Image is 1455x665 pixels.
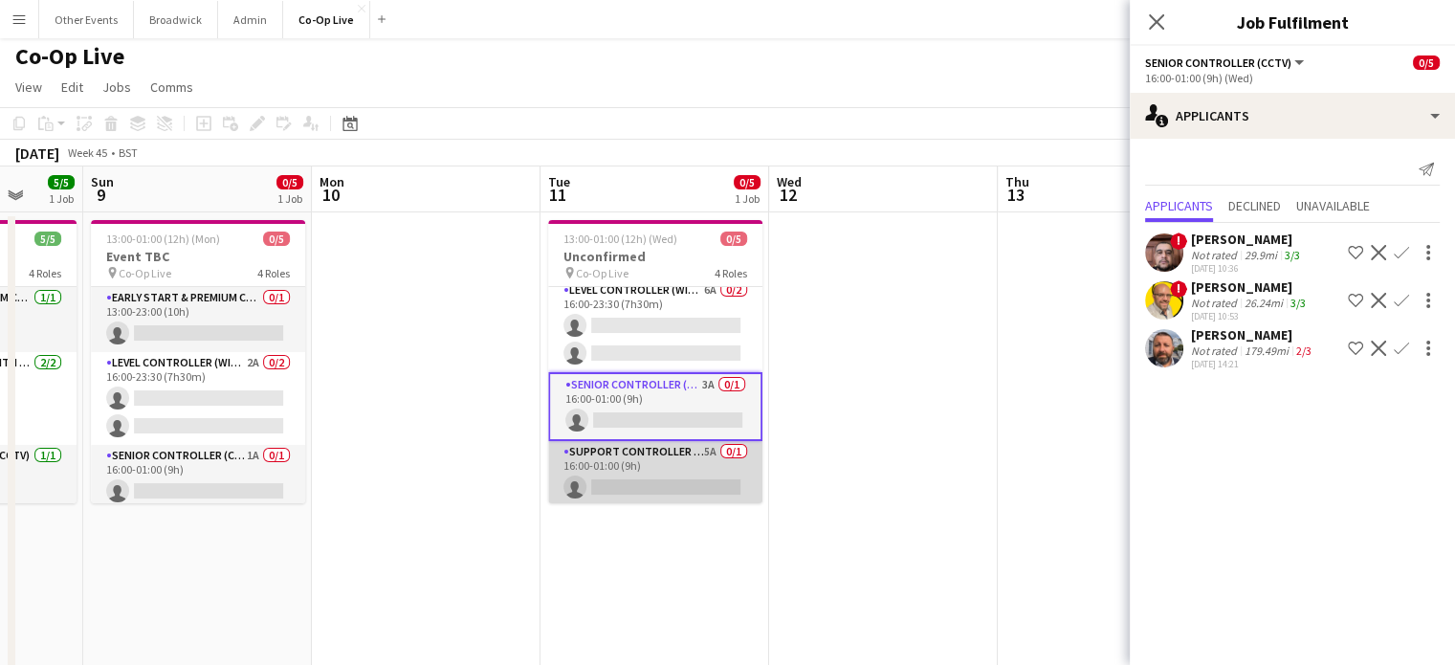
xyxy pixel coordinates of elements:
[29,266,61,280] span: 4 Roles
[102,78,131,96] span: Jobs
[1191,358,1315,370] div: [DATE] 14:21
[1170,233,1187,250] span: !
[263,232,290,246] span: 0/5
[1170,280,1187,298] span: !
[1241,248,1281,262] div: 29.9mi
[735,191,760,206] div: 1 Job
[91,352,305,445] app-card-role: Level Controller (with CCTV)2A0/216:00-23:30 (7h30m)
[545,184,570,206] span: 11
[106,232,220,246] span: 13:00-01:00 (12h) (Mon)
[1130,10,1455,34] h3: Job Fulfilment
[34,232,61,246] span: 5/5
[1241,344,1292,358] div: 179.49mi
[39,1,134,38] button: Other Events
[1005,173,1029,190] span: Thu
[48,175,75,189] span: 5/5
[1413,55,1440,70] span: 0/5
[1191,248,1241,262] div: Not rated
[134,1,218,38] button: Broadwick
[119,145,138,160] div: BST
[1191,344,1241,358] div: Not rated
[143,75,201,100] a: Comms
[91,220,305,503] app-job-card: 13:00-01:00 (12h) (Mon)0/5Event TBC Co-Op Live4 RolesEarly Start & Premium Controller (with CCTV)...
[1241,296,1287,310] div: 26.24mi
[1145,71,1440,85] div: 16:00-01:00 (9h) (Wed)
[548,279,762,372] app-card-role: Level Controller (with CCTV)6A0/216:00-23:30 (7h30m)
[283,1,370,38] button: Co-Op Live
[734,175,761,189] span: 0/5
[277,191,302,206] div: 1 Job
[1003,184,1029,206] span: 13
[1228,199,1281,212] span: Declined
[720,232,747,246] span: 0/5
[218,1,283,38] button: Admin
[548,173,570,190] span: Tue
[257,266,290,280] span: 4 Roles
[1191,296,1241,310] div: Not rated
[1145,55,1307,70] button: Senior Controller (CCTV)
[1191,278,1310,296] div: [PERSON_NAME]
[774,184,802,206] span: 12
[1191,262,1304,275] div: [DATE] 10:36
[1191,326,1315,344] div: [PERSON_NAME]
[15,78,42,96] span: View
[1285,248,1300,262] app-skills-label: 3/3
[548,220,762,503] app-job-card: 13:00-01:00 (12h) (Wed)0/5Unconfirmed Co-Op Live4 RolesEarly Start & Premium Controller (with CCT...
[548,248,762,265] h3: Unconfirmed
[563,232,677,246] span: 13:00-01:00 (12h) (Wed)
[576,266,628,280] span: Co-Op Live
[88,184,114,206] span: 9
[1145,55,1291,70] span: Senior Controller (CCTV)
[1296,344,1312,358] app-skills-label: 2/3
[548,441,762,506] app-card-role: Support Controller (with CCTV)5A0/116:00-01:00 (9h)
[15,144,59,163] div: [DATE]
[1191,231,1304,248] div: [PERSON_NAME]
[1290,296,1306,310] app-skills-label: 3/3
[95,75,139,100] a: Jobs
[119,266,171,280] span: Co-Op Live
[320,173,344,190] span: Mon
[1296,199,1370,212] span: Unavailable
[8,75,50,100] a: View
[49,191,74,206] div: 1 Job
[63,145,111,160] span: Week 45
[1145,199,1213,212] span: Applicants
[91,287,305,352] app-card-role: Early Start & Premium Controller (with CCTV)0/113:00-23:00 (10h)
[317,184,344,206] span: 10
[15,42,124,71] h1: Co-Op Live
[1130,93,1455,139] div: Applicants
[91,445,305,510] app-card-role: Senior Controller (CCTV)1A0/116:00-01:00 (9h)
[715,266,747,280] span: 4 Roles
[54,75,91,100] a: Edit
[91,173,114,190] span: Sun
[276,175,303,189] span: 0/5
[150,78,193,96] span: Comms
[61,78,83,96] span: Edit
[548,372,762,441] app-card-role: Senior Controller (CCTV)3A0/116:00-01:00 (9h)
[1191,310,1310,322] div: [DATE] 10:53
[91,248,305,265] h3: Event TBC
[777,173,802,190] span: Wed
